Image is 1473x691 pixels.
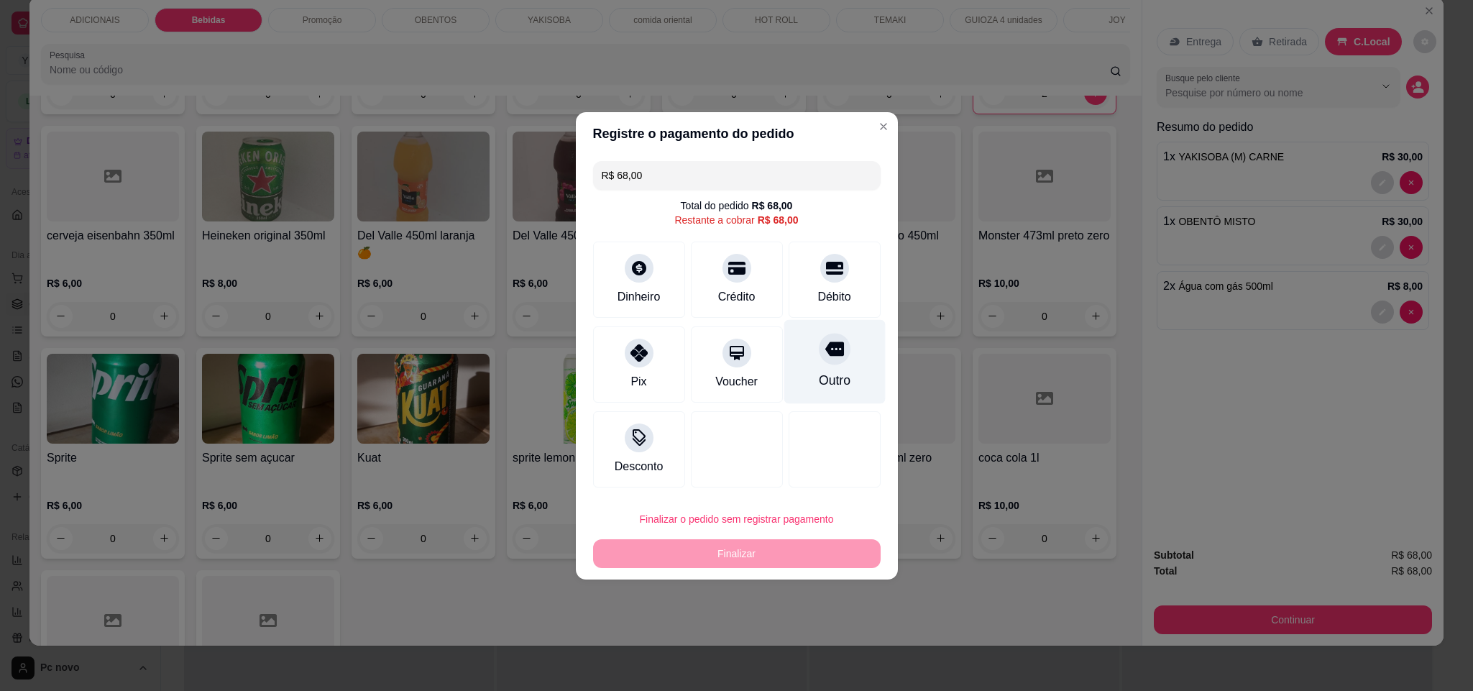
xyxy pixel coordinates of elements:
[718,288,756,306] div: Crédito
[615,458,664,475] div: Desconto
[602,161,872,190] input: Ex.: hambúrguer de cordeiro
[752,198,793,213] div: R$ 68,00
[715,373,758,390] div: Voucher
[618,288,661,306] div: Dinheiro
[674,213,798,227] div: Restante a cobrar
[593,505,881,534] button: Finalizar o pedido sem registrar pagamento
[817,288,850,306] div: Débito
[872,115,895,138] button: Close
[576,112,898,155] header: Registre o pagamento do pedido
[681,198,793,213] div: Total do pedido
[818,371,850,390] div: Outro
[630,373,646,390] div: Pix
[758,213,799,227] div: R$ 68,00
